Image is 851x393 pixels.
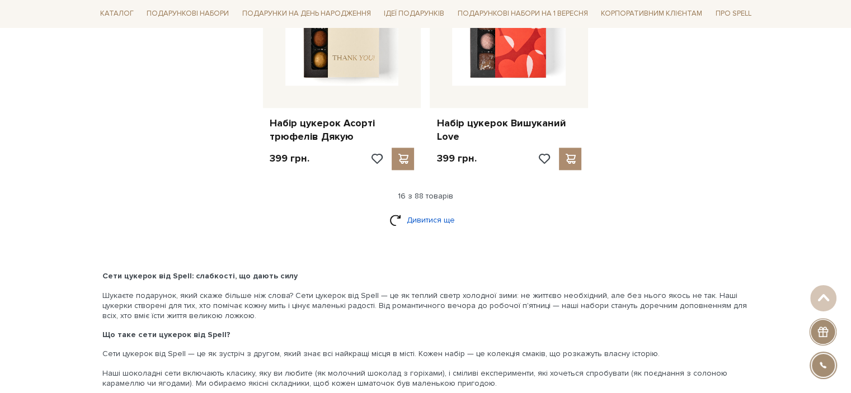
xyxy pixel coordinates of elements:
a: Подарункові набори [142,6,233,23]
a: Корпоративним клієнтам [596,4,707,23]
a: Ідеї подарунків [379,6,449,23]
p: Сети цукерок від Spell — це як зустріч з другом, який знає всі найкращі місця в місті. Кожен набі... [102,349,749,359]
b: Сети цукерок від Spell: слабкості, що дають силу [102,271,298,281]
div: 16 з 88 товарів [91,191,760,201]
p: 399 грн. [436,152,476,165]
a: Про Spell [711,6,756,23]
p: Наші шоколадні сети включають класику, яку ви любите (як молочний шоколад з горіхами), і сміливі ... [102,368,749,389]
a: Набір цукерок Вишуканий Love [436,117,581,143]
a: Набір цукерок Асорті трюфелів Дякую [270,117,415,143]
a: Дивитися ще [389,210,462,230]
a: Каталог [96,6,138,23]
p: Шукаєте подарунок, який скаже більше ніж слова? Сети цукерок від Spell — це як теплий светр холод... [102,291,749,321]
p: 399 грн. [270,152,309,165]
a: Подарунки на День народження [238,6,375,23]
b: Що таке сети цукерок від Spell? [102,330,231,339]
a: Подарункові набори на 1 Вересня [453,4,593,23]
